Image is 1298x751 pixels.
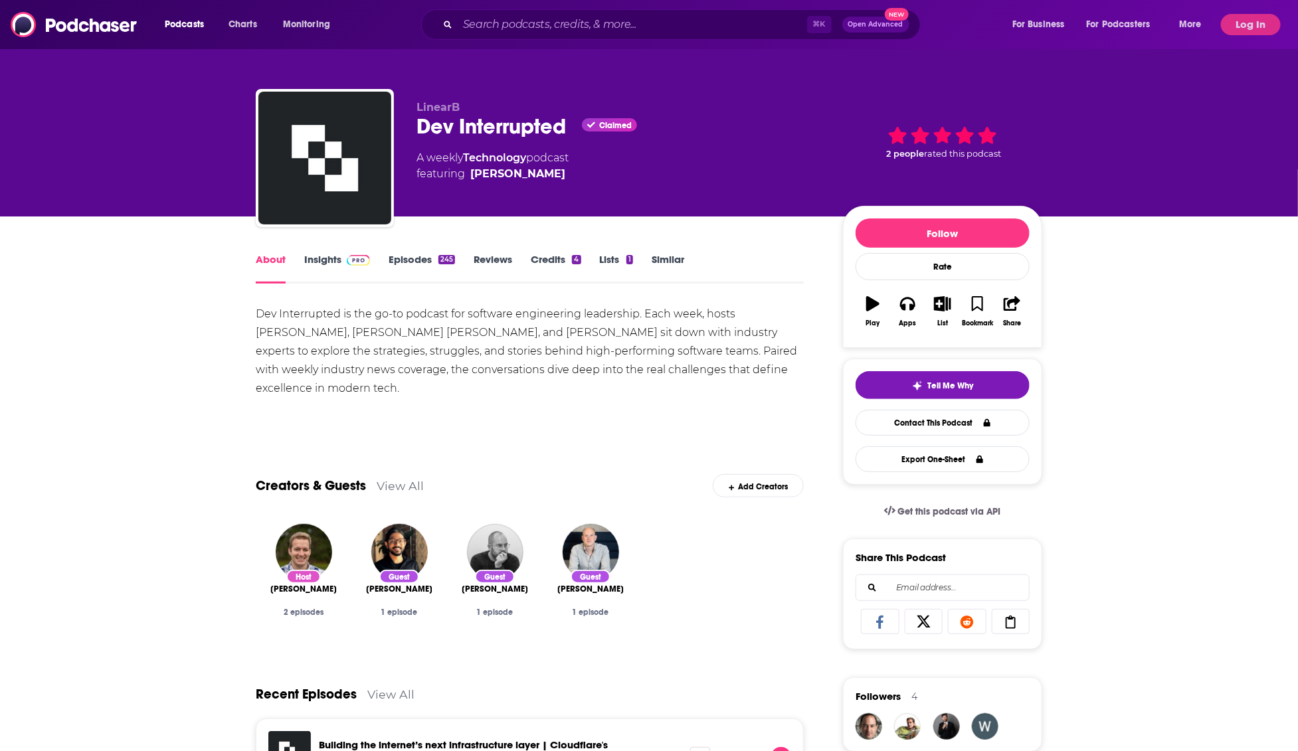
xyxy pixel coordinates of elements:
div: Play [866,319,880,327]
div: 1 [626,255,633,264]
a: Conor Bronsdon [470,166,565,182]
span: [PERSON_NAME] [366,584,432,594]
button: open menu [274,14,347,35]
a: Creators & Guests [256,477,366,494]
a: Contact This Podcast [856,410,1030,436]
span: LinearB [417,101,460,114]
span: [PERSON_NAME] [270,584,337,594]
a: Credits4 [531,253,581,284]
div: Add Creators [713,474,804,497]
div: 245 [438,255,455,264]
button: List [925,288,960,335]
a: Will Larson [557,584,624,594]
img: Podchaser - Follow, Share and Rate Podcasts [11,12,138,37]
div: Apps [899,319,917,327]
div: 4 [911,691,917,703]
button: open menu [1003,14,1081,35]
a: InsightsPodchaser Pro [304,253,370,284]
a: Share on Reddit [948,609,986,634]
div: 2 episodes [266,608,341,617]
span: New [885,8,909,21]
div: Search podcasts, credits, & more... [434,9,933,40]
button: Export One-Sheet [856,446,1030,472]
span: Charts [229,15,257,34]
span: Tell Me Why [928,380,974,391]
button: Apps [890,288,925,335]
span: [PERSON_NAME] [462,584,528,594]
a: weedloversusa [972,713,998,740]
span: Claimed [599,122,632,129]
div: Share [1003,319,1021,327]
div: A weekly podcast [417,150,569,182]
a: Tanmai Gopal [366,584,432,594]
a: Similar [652,253,684,284]
div: Rate [856,253,1030,280]
a: Recent Episodes [256,686,357,703]
a: Episodes245 [389,253,455,284]
a: Reviews [474,253,512,284]
span: featuring [417,166,569,182]
button: open menu [1078,14,1170,35]
div: List [937,319,948,327]
div: Search followers [856,574,1030,601]
button: Follow [856,218,1030,248]
img: yishai [856,713,882,740]
input: Search podcasts, credits, & more... [458,14,807,35]
img: Will Larson [563,524,619,580]
span: rated this podcast [924,149,1001,159]
span: [PERSON_NAME] [557,584,624,594]
div: 1 episode [362,608,436,617]
img: Dev Interrupted [258,92,391,224]
button: open menu [1170,14,1218,35]
button: Log In [1221,14,1281,35]
a: Copy Link [992,609,1030,634]
img: JohirMia [933,713,960,740]
div: Dev Interrupted is the go-to podcast for software engineering leadership. Each week, hosts [PERSO... [256,305,804,398]
a: Technology [463,151,526,164]
div: Guest [379,570,419,584]
span: Get this podcast via API [898,506,1001,517]
img: Sam Lambert [467,524,523,580]
img: Podchaser Pro [347,255,370,266]
button: Bookmark [960,288,994,335]
span: 2 people [886,149,924,159]
h3: Share This Podcast [856,551,946,564]
a: Lists1 [600,253,633,284]
a: Conor Bronsdon [270,584,337,594]
span: ⌘ K [807,16,832,33]
button: Open AdvancedNew [842,17,909,33]
div: Host [286,570,321,584]
span: Open Advanced [848,21,903,28]
div: Bookmark [962,319,993,327]
a: Sam Lambert [462,584,528,594]
a: View All [377,479,424,493]
span: For Business [1012,15,1065,34]
div: Guest [475,570,515,584]
div: 2 peoplerated this podcast [843,101,1042,183]
img: Conor Bronsdon [276,524,332,580]
a: Share on X/Twitter [905,609,943,634]
div: 1 episode [553,608,628,617]
img: ConorBronsdon [894,713,921,740]
div: 4 [572,255,581,264]
div: 1 episode [458,608,532,617]
span: More [1179,15,1202,34]
a: Share on Facebook [861,609,899,634]
span: Followers [856,690,901,703]
img: Tanmai Gopal [371,524,428,580]
a: Get this podcast via API [874,495,1012,528]
a: View All [367,687,415,701]
input: Email address... [867,575,1018,600]
span: Podcasts [165,15,204,34]
button: tell me why sparkleTell Me Why [856,371,1030,399]
img: tell me why sparkle [912,380,923,391]
span: Monitoring [283,15,330,34]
